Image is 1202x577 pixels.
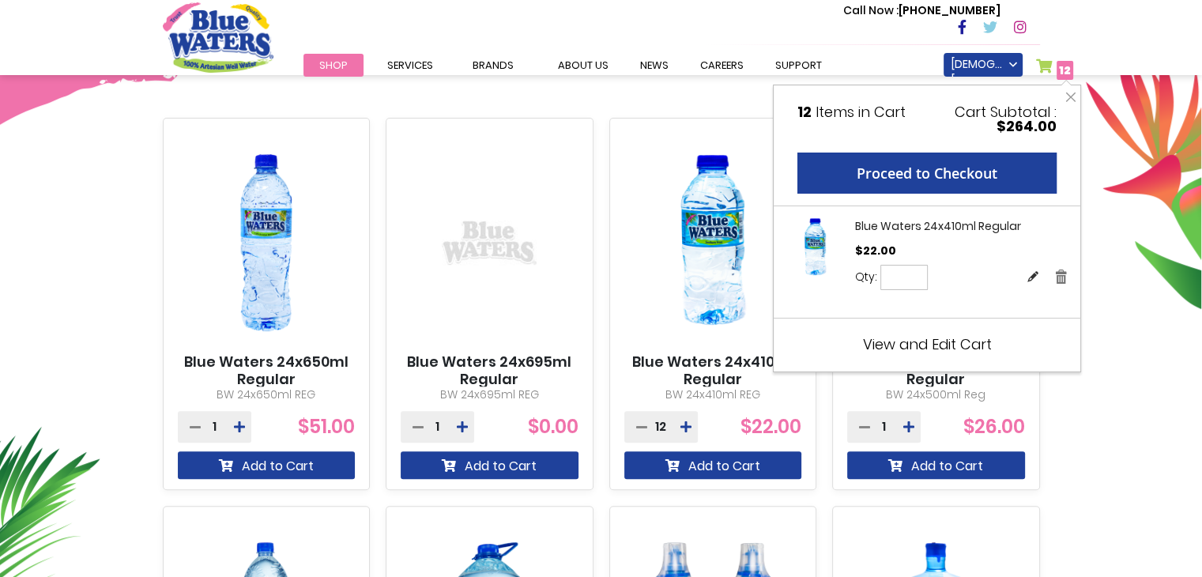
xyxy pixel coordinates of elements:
span: Services [387,58,433,73]
p: BW 24x695ml REG [401,387,578,403]
label: Qty [855,269,877,285]
button: Add to Cart [847,451,1025,479]
p: BW 24x410ml REG [624,387,802,403]
button: Add to Cart [624,451,802,479]
p: BW 24x500ml Reg [847,387,1025,403]
span: 12 [1059,62,1071,78]
span: Cart Subtotal [955,102,1050,122]
p: [PHONE_NUMBER] [843,2,1000,19]
span: $26.00 [963,413,1025,439]
p: BW 24x650ml REG [178,387,356,403]
span: $22.00 [855,243,896,258]
img: Blue Waters 24x410ml Regular [624,132,802,354]
a: Blue Waters 24x695ml Regular [401,353,578,387]
img: Blue Waters 24x695ml Regular [410,164,568,322]
a: [DEMOGRAPHIC_DATA][PERSON_NAME] [944,53,1023,77]
span: $0.00 [528,413,578,439]
span: $51.00 [298,413,355,439]
span: $22.00 [740,413,801,439]
a: News [624,54,684,77]
span: Brands [473,58,514,73]
span: Shop [319,58,348,73]
button: Add to Cart [178,451,356,479]
a: Blue Waters 24x650ml Regular [178,353,356,387]
a: Blue Waters 24x410ml Regular [624,353,802,387]
span: Call Now : [843,2,899,18]
a: 12 [1036,58,1074,81]
img: Blue Waters 24x410ml Regular [786,218,845,277]
a: View and Edit Cart [863,334,992,354]
button: Add to Cart [401,451,578,479]
button: Proceed to Checkout [797,153,1057,194]
span: Items in Cart [816,102,906,122]
span: 12 [797,102,812,122]
a: support [759,54,838,77]
a: careers [684,54,759,77]
span: $264.00 [997,116,1057,136]
a: store logo [163,2,273,72]
a: Blue Waters 24x410ml Regular [855,218,1021,234]
a: about us [542,54,624,77]
a: Blue Waters 24x410ml Regular [786,218,845,282]
img: Blue Waters 24x650ml Regular [178,132,356,354]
